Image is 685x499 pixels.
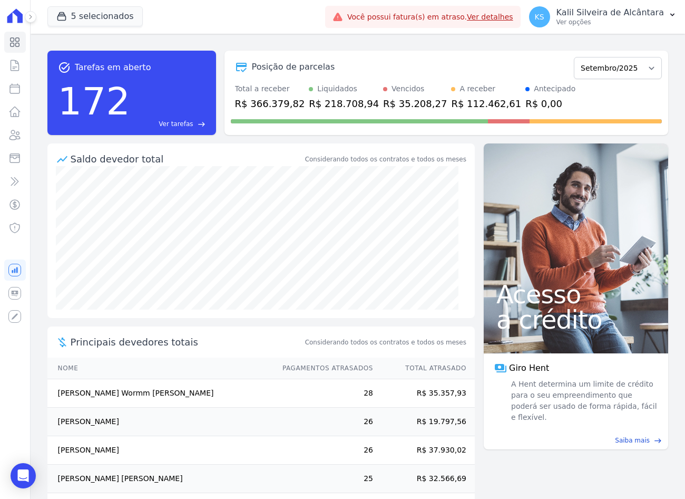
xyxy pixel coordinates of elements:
div: Liquidados [317,83,357,94]
td: R$ 35.357,93 [374,379,475,408]
div: Posição de parcelas [252,61,335,73]
td: 26 [272,436,374,465]
span: Tarefas em aberto [75,61,151,74]
a: Ver detalhes [467,13,513,21]
td: R$ 19.797,56 [374,408,475,436]
th: Pagamentos Atrasados [272,358,374,379]
div: R$ 218.708,94 [309,97,379,111]
td: [PERSON_NAME] [PERSON_NAME] [47,465,272,493]
span: Considerando todos os contratos e todos os meses [305,338,466,347]
div: Saldo devedor total [71,152,303,166]
div: A receber [459,83,495,94]
div: Antecipado [534,83,575,94]
div: Vencidos [392,83,424,94]
th: Nome [47,358,272,379]
td: [PERSON_NAME] [47,408,272,436]
span: a crédito [496,307,655,332]
span: A Hent determina um limite de crédito para o seu empreendimento que poderá ser usado de forma ráp... [509,379,658,423]
div: R$ 35.208,27 [383,97,447,111]
span: Ver tarefas [159,119,193,129]
span: Você possui fatura(s) em atraso. [347,12,513,23]
span: east [654,437,662,445]
span: Principais devedores totais [71,335,303,349]
span: Giro Hent [509,362,549,375]
p: Ver opções [556,18,664,26]
td: [PERSON_NAME] [47,436,272,465]
div: 172 [58,74,130,129]
span: task_alt [58,61,71,74]
a: Saiba mais east [490,436,662,445]
span: KS [535,13,544,21]
td: R$ 37.930,02 [374,436,475,465]
td: 25 [272,465,374,493]
td: 28 [272,379,374,408]
div: R$ 0,00 [525,97,575,111]
span: east [198,120,205,128]
td: [PERSON_NAME] Wormm [PERSON_NAME] [47,379,272,408]
div: Total a receber [235,83,305,94]
div: Open Intercom Messenger [11,463,36,488]
div: R$ 112.462,61 [451,97,521,111]
div: Considerando todos os contratos e todos os meses [305,155,466,164]
th: Total Atrasado [374,358,475,379]
button: KS Kalil Silveira de Alcântara Ver opções [521,2,685,32]
p: Kalil Silveira de Alcântara [556,7,664,18]
div: R$ 366.379,82 [235,97,305,111]
td: 26 [272,408,374,436]
button: 5 selecionados [47,6,143,26]
span: Acesso [496,282,655,307]
td: R$ 32.566,69 [374,465,475,493]
span: Saiba mais [615,436,650,445]
a: Ver tarefas east [134,119,205,129]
